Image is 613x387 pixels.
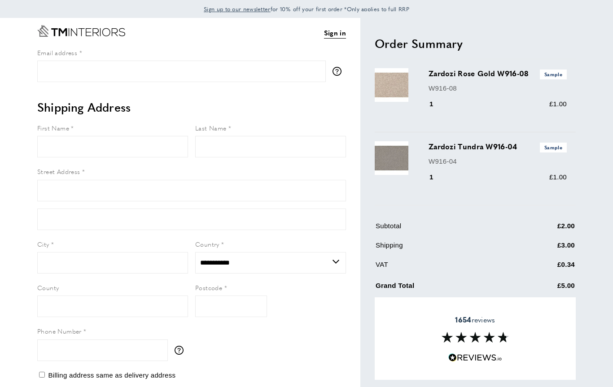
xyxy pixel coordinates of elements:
span: Email address [37,48,77,57]
td: Shipping [376,240,512,257]
span: £1.00 [549,100,567,108]
span: Country [195,239,219,248]
a: Sign in [324,27,346,39]
h3: Zardozi Rose Gold W916-08 [429,68,567,79]
span: Street Address [37,167,80,176]
span: for 10% off your first order *Only applies to full RRP [204,5,409,13]
div: 1 [429,99,446,109]
p: W916-04 [429,156,567,167]
span: Sign up to our newsletter [204,5,271,13]
p: W916-08 [429,83,567,94]
span: £1.00 [549,173,567,181]
strong: 1654 [455,314,471,325]
span: Billing address same as delivery address [48,371,175,379]
a: Sign up to our newsletter [204,4,271,13]
h2: Order Summary [375,35,576,52]
span: County [37,283,59,292]
td: Subtotal [376,221,512,238]
input: Billing address same as delivery address [39,372,45,378]
div: 1 [429,172,446,183]
td: £2.00 [513,221,575,238]
span: Phone Number [37,326,82,335]
span: Sample [540,143,567,152]
span: Last Name [195,123,227,132]
td: VAT [376,259,512,277]
span: Sample [540,70,567,79]
img: Zardozi Tundra W916-04 [375,141,408,175]
span: First Name [37,123,69,132]
td: £5.00 [513,278,575,298]
img: Zardozi Rose Gold W916-08 [375,68,408,102]
button: More information [333,67,346,76]
h2: Shipping Address [37,99,346,115]
img: Reviews.io 5 stars [448,353,502,362]
button: More information [175,346,188,355]
img: Reviews section [442,332,509,343]
td: Grand Total [376,278,512,298]
span: reviews [455,315,495,324]
td: £0.34 [513,259,575,277]
td: £3.00 [513,240,575,257]
span: Postcode [195,283,222,292]
span: City [37,239,49,248]
a: Go to Home page [37,25,125,37]
h3: Zardozi Tundra W916-04 [429,141,567,152]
